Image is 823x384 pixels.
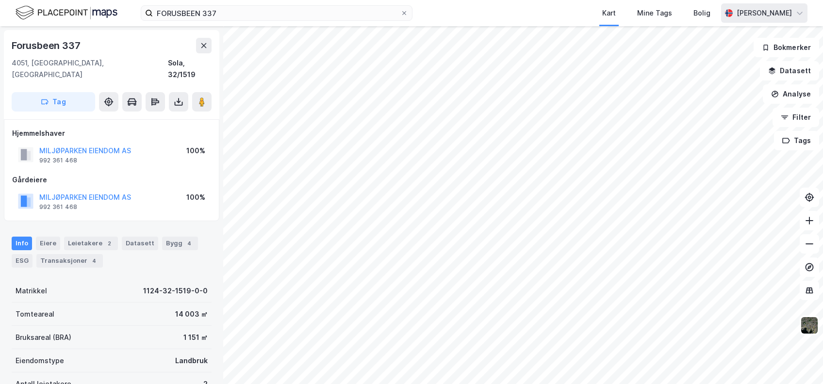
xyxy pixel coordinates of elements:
div: 100% [186,145,205,157]
div: 1 151 ㎡ [183,332,208,343]
div: Leietakere [64,237,118,250]
div: 4 [89,256,99,266]
div: ESG [12,254,33,268]
div: 992 361 468 [39,157,77,164]
div: Eiere [36,237,60,250]
div: Datasett [122,237,158,250]
div: Matrikkel [16,285,47,297]
div: Bygg [162,237,198,250]
div: 100% [186,192,205,203]
div: Info [12,237,32,250]
div: 4 [184,239,194,248]
iframe: Chat Widget [774,337,823,384]
button: Tags [774,131,819,150]
div: Kart [602,7,616,19]
button: Filter [773,108,819,127]
div: 14 003 ㎡ [175,308,208,320]
div: Forusbeen 337 [12,38,82,53]
div: 2 [104,239,114,248]
div: Hjemmelshaver [12,128,211,139]
div: Bruksareal (BRA) [16,332,71,343]
div: Tomteareal [16,308,54,320]
div: Kontrollprogram for chat [774,337,823,384]
button: Datasett [760,61,819,80]
img: 9k= [800,316,819,335]
div: Mine Tags [637,7,672,19]
button: Analyse [763,84,819,104]
div: Eiendomstype [16,355,64,367]
div: Sola, 32/1519 [168,57,212,80]
div: [PERSON_NAME] [737,7,792,19]
div: Bolig [693,7,710,19]
div: Gårdeiere [12,174,211,186]
div: 4051, [GEOGRAPHIC_DATA], [GEOGRAPHIC_DATA] [12,57,168,80]
div: Transaksjoner [36,254,103,268]
button: Tag [12,92,95,112]
img: logo.f888ab2527a4732fd821a326f86c7f29.svg [16,4,117,21]
div: 992 361 468 [39,203,77,211]
input: Søk på adresse, matrikkel, gårdeiere, leietakere eller personer [153,6,400,20]
button: Bokmerker [754,38,819,57]
div: 1124-32-1519-0-0 [143,285,208,297]
div: Landbruk [175,355,208,367]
